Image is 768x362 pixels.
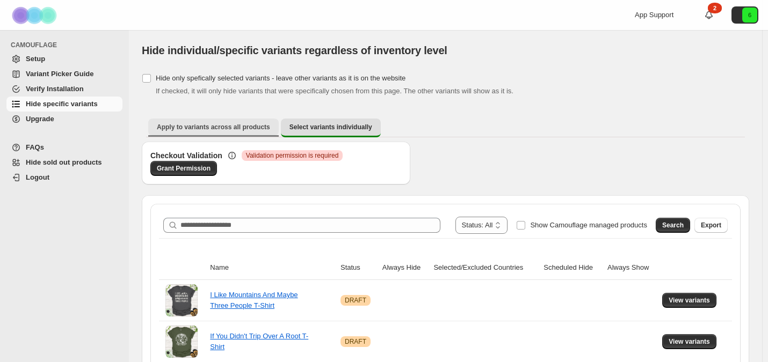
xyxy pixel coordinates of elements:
[379,256,431,280] th: Always Hide
[165,284,198,316] img: I Like Mountains And Maybe Three People T-Shirt
[704,10,714,20] a: 2
[157,123,270,131] span: Apply to variants across all products
[6,170,122,185] a: Logout
[337,256,379,280] th: Status
[6,67,122,82] a: Variant Picker Guide
[540,256,604,280] th: Scheduled Hide
[430,256,540,280] th: Selected/Excluded Countries
[156,87,513,95] span: If checked, it will only hide variants that were specifically chosen from this page. The other va...
[662,293,716,308] button: View variants
[11,41,124,49] span: CAMOUFLAGE
[731,6,758,24] button: Avatar with initials 6
[635,11,673,19] span: App Support
[210,332,308,351] a: If You Didn't Trip Over A Root T-Shirt
[708,3,722,13] div: 2
[656,218,690,233] button: Search
[6,97,122,112] a: Hide specific variants
[150,161,217,176] a: Grant Permission
[207,256,337,280] th: Name
[9,1,62,30] img: Camouflage
[148,119,279,136] button: Apply to variants across all products
[26,70,93,78] span: Variant Picker Guide
[26,158,102,166] span: Hide sold out products
[156,74,405,82] span: Hide only spefically selected variants - leave other variants as it is on the website
[748,12,751,18] text: 6
[289,123,372,131] span: Select variants individually
[26,85,84,93] span: Verify Installation
[210,291,298,309] a: I Like Mountains And Maybe Three People T-Shirt
[530,221,647,229] span: Show Camouflage managed products
[142,45,447,56] span: Hide individual/specific variants regardless of inventory level
[26,115,54,123] span: Upgrade
[345,296,366,305] span: DRAFT
[6,155,122,170] a: Hide sold out products
[6,82,122,97] a: Verify Installation
[694,218,728,233] button: Export
[246,151,339,160] span: Validation permission is required
[669,337,710,346] span: View variants
[662,334,716,349] button: View variants
[701,221,721,230] span: Export
[662,221,684,230] span: Search
[26,55,45,63] span: Setup
[345,337,366,346] span: DRAFT
[165,326,198,358] img: If You Didn't Trip Over A Root T-Shirt
[604,256,659,280] th: Always Show
[26,173,49,181] span: Logout
[150,150,222,161] h3: Checkout Validation
[6,140,122,155] a: FAQs
[742,8,757,23] span: Avatar with initials 6
[669,296,710,305] span: View variants
[281,119,381,137] button: Select variants individually
[6,51,122,67] a: Setup
[26,100,98,108] span: Hide specific variants
[6,112,122,127] a: Upgrade
[26,143,44,151] span: FAQs
[157,164,211,173] span: Grant Permission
